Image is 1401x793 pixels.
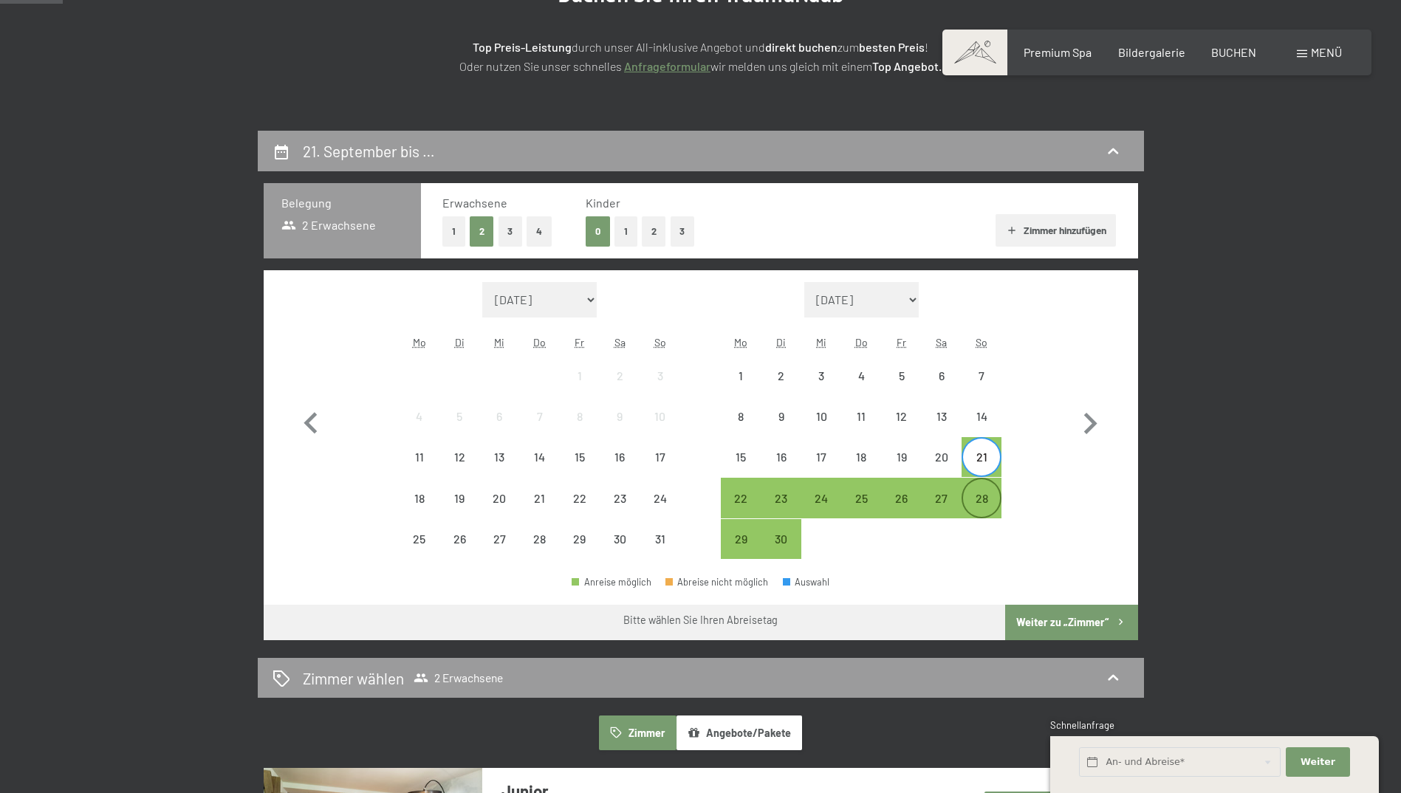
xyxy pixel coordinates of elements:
div: Wed Sep 03 2025 [801,356,841,396]
div: Mon Aug 04 2025 [400,396,439,436]
div: 2 [601,370,638,407]
abbr: Samstag [614,336,626,349]
div: Abreise nicht möglich [520,478,560,518]
a: Bildergalerie [1118,45,1185,59]
div: Sun Aug 24 2025 [640,478,679,518]
div: 3 [803,370,840,407]
button: Weiter zu „Zimmer“ [1005,605,1137,640]
div: Abreise nicht möglich [520,519,560,559]
div: 16 [763,451,800,488]
div: Sun Aug 31 2025 [640,519,679,559]
div: Thu Sep 18 2025 [841,437,881,477]
div: 18 [401,492,438,529]
div: Abreise nicht möglich [640,478,679,518]
div: Abreise nicht möglich [520,396,560,436]
div: 10 [641,411,678,447]
div: 23 [601,492,638,529]
button: Zimmer [599,715,676,749]
span: Erwachsene [442,196,507,210]
div: Thu Sep 25 2025 [841,478,881,518]
div: 11 [843,411,880,447]
span: 2 Erwachsene [281,217,377,233]
div: Abreise möglich [761,478,801,518]
div: 19 [441,492,478,529]
button: 1 [442,216,465,247]
abbr: Mittwoch [494,336,504,349]
div: 2 [763,370,800,407]
div: Abreise nicht möglich [640,519,679,559]
button: 2 [642,216,666,247]
div: Fri Sep 05 2025 [881,356,921,396]
div: Sun Sep 07 2025 [962,356,1001,396]
div: 30 [763,533,800,570]
div: Abreise nicht möglich [479,478,519,518]
div: 18 [843,451,880,488]
div: Sun Aug 10 2025 [640,396,679,436]
span: BUCHEN [1211,45,1256,59]
div: Tue Aug 05 2025 [439,396,479,436]
div: Abreise nicht möglich [721,396,761,436]
div: Wed Aug 13 2025 [479,437,519,477]
div: Wed Aug 20 2025 [479,478,519,518]
div: 4 [843,370,880,407]
div: Abreise nicht möglich [600,437,640,477]
div: 15 [561,451,598,488]
div: 5 [441,411,478,447]
div: 21 [963,451,1000,488]
div: Abreise nicht möglich [520,437,560,477]
div: 28 [521,533,558,570]
div: 20 [481,492,518,529]
button: Vorheriger Monat [290,282,332,560]
div: Abreise nicht möglich [400,478,439,518]
div: Abreise nicht möglich [922,396,962,436]
div: Fri Sep 12 2025 [881,396,921,436]
div: Abreise nicht möglich [400,519,439,559]
div: Abreise nicht möglich [600,519,640,559]
div: Thu Aug 07 2025 [520,396,560,436]
span: 1 [1049,757,1052,769]
div: 13 [923,411,960,447]
div: Tue Sep 09 2025 [761,396,801,436]
div: 6 [923,370,960,407]
div: Sat Aug 16 2025 [600,437,640,477]
div: Sat Sep 06 2025 [922,356,962,396]
div: 27 [481,533,518,570]
div: Abreise nicht möglich [761,356,801,396]
div: Abreise nicht möglich [400,396,439,436]
div: Abreise möglich [801,478,841,518]
div: Thu Aug 21 2025 [520,478,560,518]
div: Sun Sep 14 2025 [962,396,1001,436]
button: 1 [614,216,637,247]
button: Weiter [1286,747,1349,777]
div: Sat Sep 20 2025 [922,437,962,477]
button: Angebote/Pakete [676,715,802,749]
div: Fri Aug 01 2025 [560,356,600,396]
abbr: Dienstag [776,336,786,349]
div: Sat Sep 13 2025 [922,396,962,436]
div: 1 [722,370,759,407]
div: Sat Aug 02 2025 [600,356,640,396]
div: 12 [883,411,919,447]
div: Abreise nicht möglich [479,396,519,436]
div: 17 [803,451,840,488]
abbr: Montag [413,336,426,349]
div: 26 [883,492,919,529]
div: Tue Sep 23 2025 [761,478,801,518]
h2: Zimmer wählen [303,667,404,689]
div: Abreise nicht möglich [881,356,921,396]
div: Abreise nicht möglich [439,478,479,518]
div: Abreise nicht möglich [439,396,479,436]
button: Nächster Monat [1069,282,1111,560]
div: 8 [722,411,759,447]
div: Mon Sep 15 2025 [721,437,761,477]
div: Wed Sep 24 2025 [801,478,841,518]
div: 29 [722,533,759,570]
div: Abreise nicht möglich [801,396,841,436]
div: Abreise nicht möglich [439,519,479,559]
abbr: Freitag [575,336,584,349]
div: 24 [641,492,678,529]
div: Abreise nicht möglich [962,396,1001,436]
div: Sat Aug 09 2025 [600,396,640,436]
div: Abreise nicht möglich [922,437,962,477]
